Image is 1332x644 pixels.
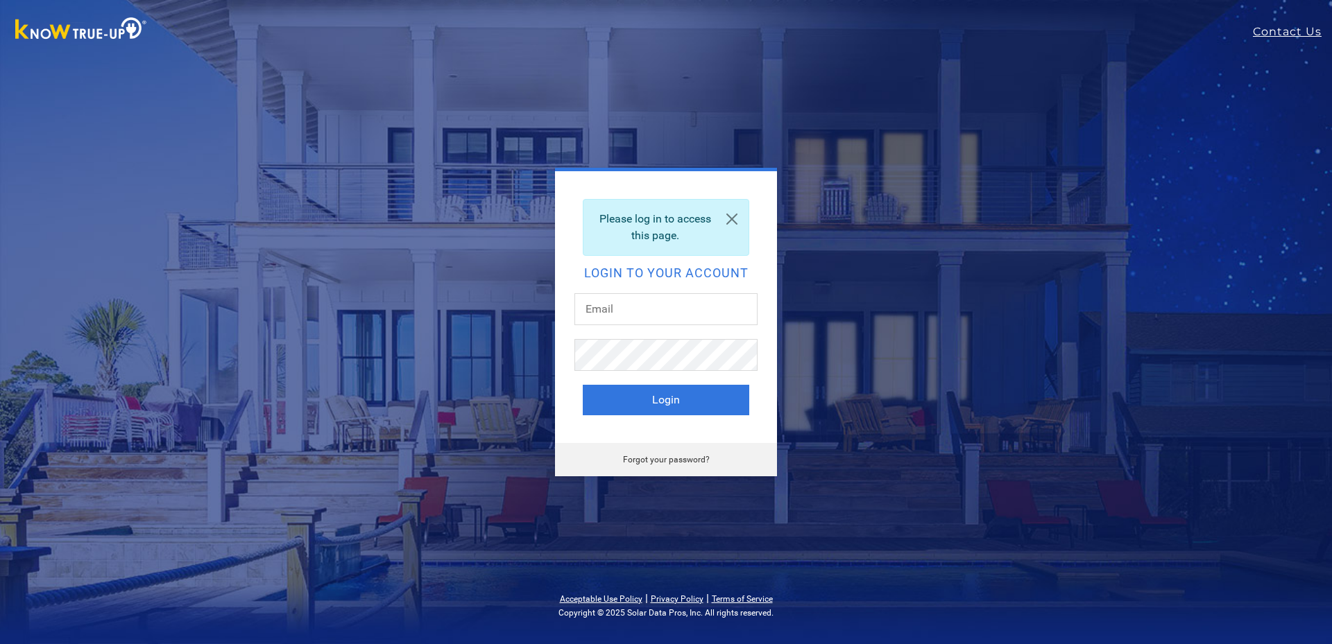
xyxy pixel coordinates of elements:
[623,455,710,464] a: Forgot your password?
[583,267,749,279] h2: Login to your account
[574,293,758,325] input: Email
[712,594,773,604] a: Terms of Service
[706,591,709,604] span: |
[560,594,642,604] a: Acceptable Use Policy
[1253,24,1332,40] a: Contact Us
[8,15,154,46] img: Know True-Up
[583,199,749,256] div: Please log in to access this page.
[645,591,648,604] span: |
[651,594,703,604] a: Privacy Policy
[583,385,749,415] button: Login
[715,200,749,238] a: Close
